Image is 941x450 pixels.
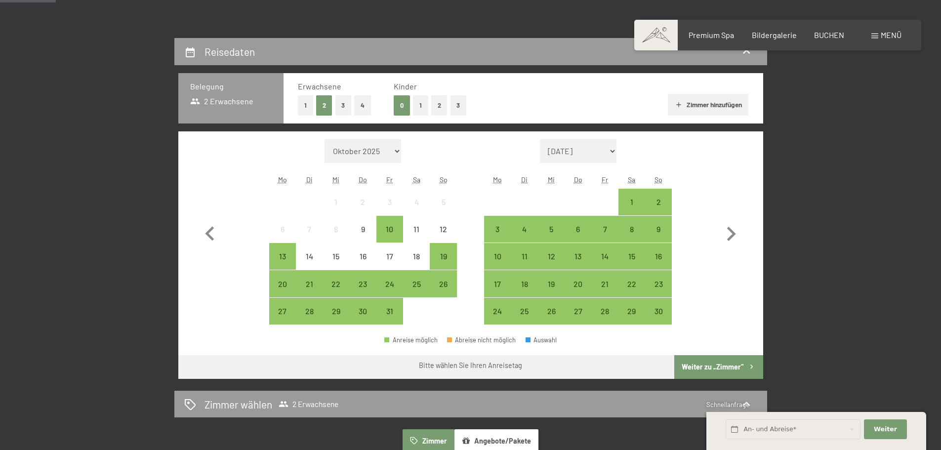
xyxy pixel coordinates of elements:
[512,225,537,250] div: 4
[269,243,296,270] div: Mon Oct 13 2025
[403,243,430,270] div: Sat Oct 18 2025
[323,298,349,325] div: Wed Oct 29 2025
[298,82,341,91] span: Erwachsene
[350,189,376,215] div: Anreise nicht möglich
[350,270,376,297] div: Anreise möglich
[618,270,645,297] div: Anreise möglich
[404,198,429,223] div: 4
[297,307,322,332] div: 28
[645,298,672,325] div: Anreise möglich
[566,225,590,250] div: 6
[269,216,296,243] div: Anreise nicht möglich
[354,95,371,116] button: 4
[512,307,537,332] div: 25
[413,95,428,116] button: 1
[350,189,376,215] div: Thu Oct 02 2025
[592,307,617,332] div: 28
[592,225,617,250] div: 7
[538,298,565,325] div: Anreise möglich
[591,216,618,243] div: Fri Nov 07 2025
[323,270,349,297] div: Anreise möglich
[538,216,565,243] div: Wed Nov 05 2025
[324,252,348,277] div: 15
[538,298,565,325] div: Wed Nov 26 2025
[376,189,403,215] div: Anreise nicht möglich
[484,216,511,243] div: Anreise möglich
[539,280,564,305] div: 19
[512,252,537,277] div: 11
[511,298,538,325] div: Tue Nov 25 2025
[646,280,671,305] div: 23
[512,280,537,305] div: 18
[278,175,287,184] abbr: Montag
[376,243,403,270] div: Fri Oct 17 2025
[493,175,502,184] abbr: Montag
[316,95,332,116] button: 2
[270,307,295,332] div: 27
[332,175,339,184] abbr: Mittwoch
[645,216,672,243] div: Sun Nov 09 2025
[752,30,797,40] a: Bildergalerie
[618,216,645,243] div: Sat Nov 08 2025
[565,243,591,270] div: Anreise möglich
[190,81,272,92] h3: Belegung
[335,95,352,116] button: 3
[566,307,590,332] div: 27
[323,243,349,270] div: Wed Oct 15 2025
[645,298,672,325] div: Sun Nov 30 2025
[269,298,296,325] div: Anreise möglich
[269,270,296,297] div: Mon Oct 20 2025
[269,270,296,297] div: Anreise möglich
[350,298,376,325] div: Thu Oct 30 2025
[619,198,644,223] div: 1
[270,225,295,250] div: 6
[377,225,402,250] div: 10
[351,307,375,332] div: 30
[323,216,349,243] div: Wed Oct 08 2025
[592,252,617,277] div: 14
[618,243,645,270] div: Sat Nov 15 2025
[196,139,224,325] button: Vorheriger Monat
[565,270,591,297] div: Thu Nov 20 2025
[628,175,635,184] abbr: Samstag
[565,216,591,243] div: Anreise möglich
[591,243,618,270] div: Anreise möglich
[324,198,348,223] div: 1
[430,216,456,243] div: Sun Oct 12 2025
[351,252,375,277] div: 16
[376,270,403,297] div: Fri Oct 24 2025
[591,298,618,325] div: Anreise möglich
[296,270,323,297] div: Anreise möglich
[359,175,367,184] abbr: Donnerstag
[384,337,438,343] div: Anreise möglich
[619,307,644,332] div: 29
[323,189,349,215] div: Anreise nicht möglich
[619,280,644,305] div: 22
[447,337,516,343] div: Abreise nicht möglich
[403,270,430,297] div: Sat Oct 25 2025
[539,225,564,250] div: 5
[668,94,748,116] button: Zimmer hinzufügen
[511,216,538,243] div: Anreise möglich
[618,189,645,215] div: Anreise möglich
[706,401,749,409] span: Schnellanfrage
[485,252,510,277] div: 10
[297,280,322,305] div: 21
[538,270,565,297] div: Anreise möglich
[717,139,745,325] button: Nächster Monat
[403,243,430,270] div: Anreise nicht möglich
[538,216,565,243] div: Anreise möglich
[450,95,467,116] button: 3
[279,399,338,409] span: 2 Erwachsene
[538,243,565,270] div: Anreise möglich
[591,298,618,325] div: Fri Nov 28 2025
[511,270,538,297] div: Anreise möglich
[430,243,456,270] div: Sun Oct 19 2025
[645,270,672,297] div: Sun Nov 23 2025
[431,225,455,250] div: 12
[591,243,618,270] div: Fri Nov 14 2025
[521,175,528,184] abbr: Dienstag
[874,425,897,434] span: Weiter
[376,216,403,243] div: Anreise möglich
